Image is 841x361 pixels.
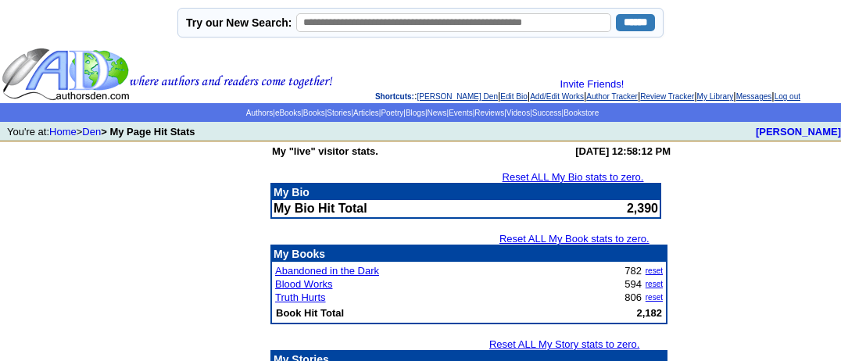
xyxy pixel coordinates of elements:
[775,92,800,101] a: Log out
[697,92,734,101] a: My Library
[575,145,671,157] b: [DATE] 12:58:12 PM
[560,78,624,90] a: Invite Friends!
[624,265,642,277] font: 782
[506,109,530,117] a: Videos
[274,248,664,260] p: My Books
[627,202,658,215] font: 2,390
[640,92,694,101] a: Review Tracker
[336,78,839,102] div: : | | | | | | |
[275,109,301,117] a: eBooks
[500,92,527,101] a: Edit Bio
[499,233,650,245] a: Reset ALL My Book stats to zero.
[274,186,658,198] p: My Bio
[489,338,639,350] a: Reset ALL My Story stats to zero.
[406,109,425,117] a: Blogs
[82,126,101,138] a: Den
[646,266,663,275] a: reset
[564,109,599,117] a: Bookstore
[449,109,473,117] a: Events
[503,171,644,183] a: Reset ALL My Bio stats to zero.
[624,291,642,303] font: 806
[353,109,379,117] a: Articles
[49,126,77,138] a: Home
[2,47,333,102] img: header_logo2.gif
[7,126,195,138] font: You're at: >
[474,109,504,117] a: Reviews
[646,280,663,288] a: reset
[275,291,326,303] a: Truth Hurts
[736,92,772,101] a: Messages
[586,92,638,101] a: Author Tracker
[624,278,642,290] font: 594
[756,126,841,138] a: [PERSON_NAME]
[636,307,662,319] b: 2,182
[274,202,367,215] b: My Bio Hit Total
[276,307,344,319] b: Book Hit Total
[186,16,292,29] label: Try our New Search:
[246,109,273,117] a: Authors
[375,92,414,101] span: Shortcuts:
[428,109,447,117] a: News
[327,109,351,117] a: Stories
[275,278,332,290] a: Blood Works
[417,92,498,101] a: [PERSON_NAME] Den
[532,109,562,117] a: Success
[275,265,379,277] a: Abandoned in the Dark
[646,293,663,302] a: reset
[303,109,325,117] a: Books
[101,126,195,138] b: > My Page Hit Stats
[530,92,584,101] a: Add/Edit Works
[272,145,378,157] b: My "live" visitor stats.
[381,109,403,117] a: Poetry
